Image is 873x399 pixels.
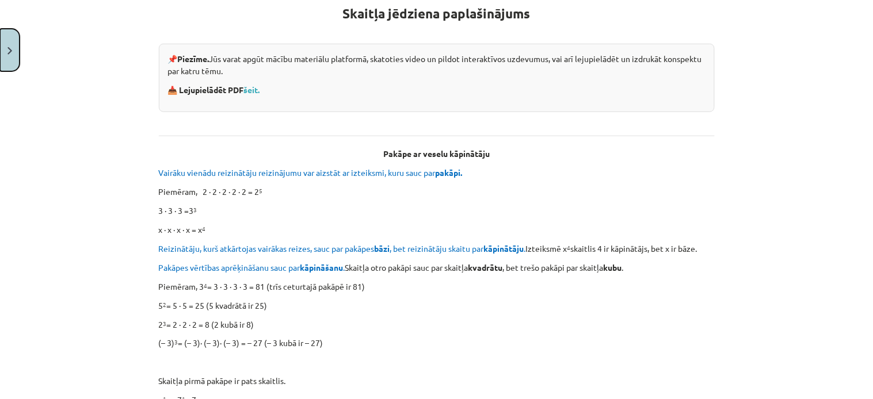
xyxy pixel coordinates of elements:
p: Skaitļa otro pakāpi sauc par skaitļa , bet trešo pakāpi par skaitļa . [159,262,715,274]
p: 5 = 5 ∙ 5 = 25 (5 kvadrātā ir 25) [159,300,715,312]
a: šeit. [244,85,260,95]
p: (– 3) = (– 3)∙ (– 3)∙ (– 3) = – 27 (– 3 kubā ir – 27) [159,337,715,350]
sup: 4 [567,243,571,252]
sup: 3 [194,205,197,214]
sup: 4 [204,281,208,290]
b: kvadrātu [468,262,503,273]
p: 📌 Jūs varat apgūt mācību materiālu platformā, skatoties video un pildot interaktīvos uzdevumus, v... [168,53,706,77]
img: icon-close-lesson-0947bae3869378f0d4975bcd49f059093ad1ed9edebbc8119c70593378902aed.svg [7,47,12,55]
p: 3 ∙ 3 ∙ 3 =3 [159,205,715,217]
b: pakāpi. [436,167,463,178]
b: kāpinātāju [484,243,524,254]
b: kāpināšanu [300,262,344,273]
b: Pakāpe ar veselu kāpinātāju [383,148,490,159]
p: 2 = 2 ∙ 2 ∙ 2 = 8 (2 kubā ir 8) [159,319,715,331]
span: Vairāku vienādu reizinātāju reizinājumu var aizstāt ar izteiksmi, kuru sauc par [159,167,464,178]
p: Piemēram, 3 = 3 ∙ 3 ∙ 3 ∙ 3 = 81 (trīs ceturtajā pakāpē ir 81) [159,281,715,293]
span: Pakāpes vērtības aprēķināšanu sauc par . [159,262,345,273]
sup: 3 [163,319,167,328]
p: Piemēram, 2 ∙ 2 ∙ 2 ∙ 2 ∙ 2 = 2 [159,186,715,198]
strong: Skaitļa jēdziena paplašinājums [343,5,531,22]
sup: 4 [203,224,206,233]
b: kubu [604,262,622,273]
strong: Piezīme. [178,53,209,64]
sup: 3 [175,338,178,347]
sup: 2 [163,300,167,309]
strong: 📥 Lejupielādēt PDF [168,85,262,95]
p: Izteiksmē x skaitlis 4 ir kāpinātājs, bet x ir bāze. [159,243,715,255]
sup: 5 [260,186,263,195]
span: Reizinātāju, kurš atkārtojas vairākas reizes, sauc par pakāpes , bet reizinātāju skaitu par . [159,243,526,254]
p: Skaitļa pirmā pakāpe ir pats skaitlis. [159,375,715,388]
p: x ∙ x ∙ x ∙ x = x [159,224,715,236]
b: bāzi [375,243,390,254]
